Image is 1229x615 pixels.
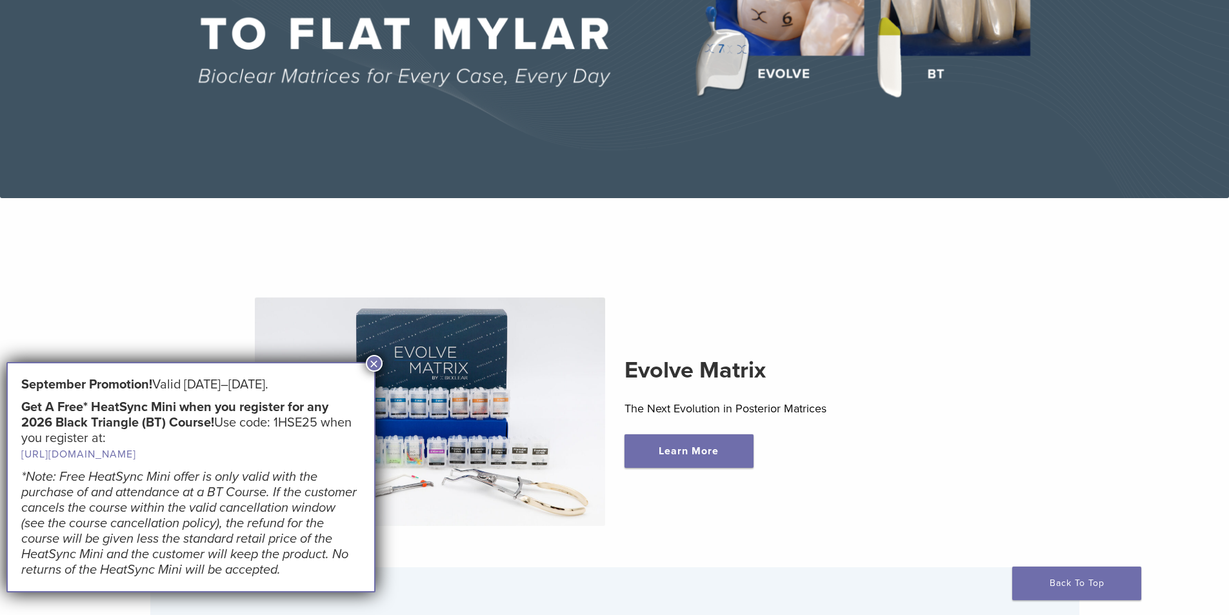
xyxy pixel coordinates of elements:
h5: Valid [DATE]–[DATE]. [21,377,361,392]
button: Close [366,355,383,372]
h5: Use code: 1HSE25 when you register at: [21,399,361,462]
strong: Get A Free* HeatSync Mini when you register for any 2026 Black Triangle (BT) Course! [21,399,328,430]
a: Back To Top [1012,567,1141,600]
em: *Note: Free HeatSync Mini offer is only valid with the purchase of and attendance at a BT Course.... [21,469,357,578]
img: Evolve Matrix [255,297,605,526]
a: Learn More [624,434,754,468]
strong: September Promotion! [21,377,152,392]
h2: Evolve Matrix [624,355,975,386]
a: [URL][DOMAIN_NAME] [21,448,136,461]
p: The Next Evolution in Posterior Matrices [624,399,975,418]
